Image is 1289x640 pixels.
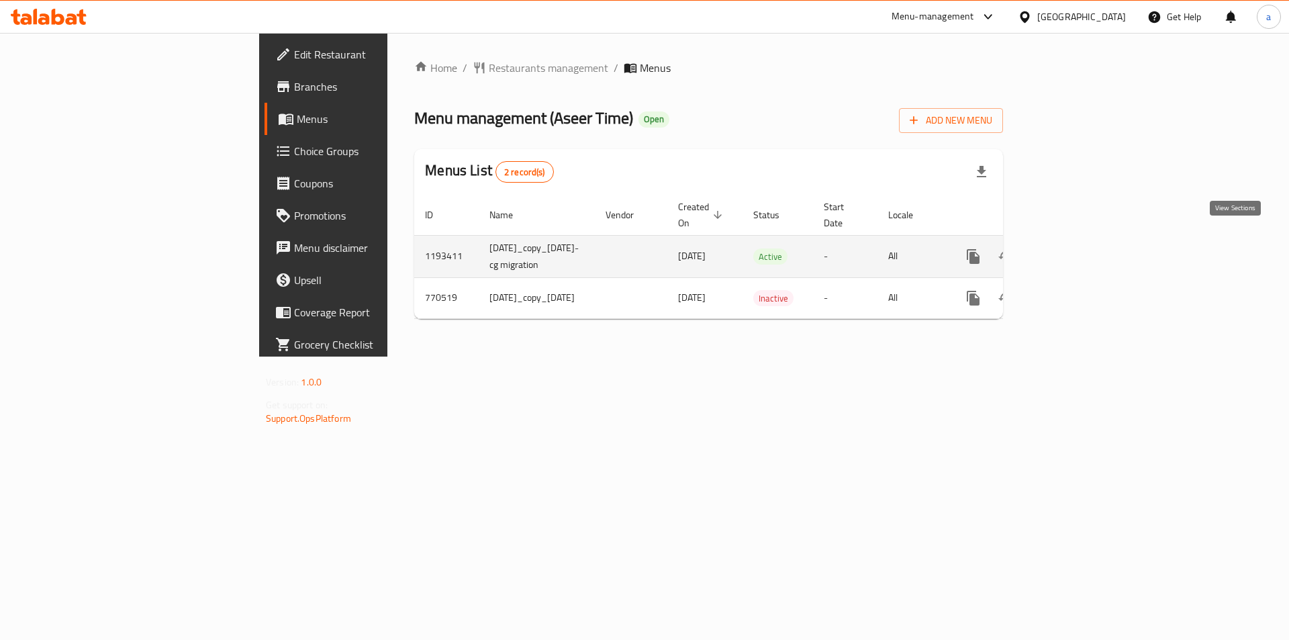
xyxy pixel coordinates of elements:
[678,247,706,265] span: [DATE]
[294,304,464,320] span: Coverage Report
[813,235,877,277] td: -
[294,175,464,191] span: Coupons
[888,207,930,223] span: Locale
[266,410,351,427] a: Support.OpsPlatform
[265,264,475,296] a: Upsell
[753,248,787,265] div: Active
[489,60,608,76] span: Restaurants management
[414,195,1097,319] table: enhanced table
[638,113,669,125] span: Open
[638,111,669,128] div: Open
[1037,9,1126,24] div: [GEOGRAPHIC_DATA]
[479,277,595,318] td: [DATE]_copy_[DATE]
[425,207,450,223] span: ID
[479,235,595,277] td: [DATE]_copy_[DATE]-cg migration
[496,166,553,179] span: 2 record(s)
[957,240,990,273] button: more
[614,60,618,76] li: /
[265,296,475,328] a: Coverage Report
[877,277,947,318] td: All
[495,161,554,183] div: Total records count
[265,71,475,103] a: Branches
[899,108,1003,133] button: Add New Menu
[294,272,464,288] span: Upsell
[473,60,608,76] a: Restaurants management
[753,207,797,223] span: Status
[753,249,787,265] span: Active
[910,112,992,129] span: Add New Menu
[877,235,947,277] td: All
[1266,9,1271,24] span: a
[265,38,475,71] a: Edit Restaurant
[753,291,794,306] span: Inactive
[294,240,464,256] span: Menu disclaimer
[678,289,706,306] span: [DATE]
[265,135,475,167] a: Choice Groups
[294,208,464,224] span: Promotions
[425,161,553,183] h2: Menus List
[266,396,328,414] span: Get support on:
[414,60,1003,76] nav: breadcrumb
[294,143,464,159] span: Choice Groups
[947,195,1097,236] th: Actions
[678,199,726,231] span: Created On
[265,328,475,361] a: Grocery Checklist
[414,103,633,133] span: Menu management ( Aseer Time )
[813,277,877,318] td: -
[294,46,464,62] span: Edit Restaurant
[990,282,1022,314] button: Change Status
[892,9,974,25] div: Menu-management
[265,167,475,199] a: Coupons
[294,336,464,353] span: Grocery Checklist
[753,290,794,306] div: Inactive
[301,373,322,391] span: 1.0.0
[294,79,464,95] span: Branches
[265,199,475,232] a: Promotions
[957,282,990,314] button: more
[489,207,530,223] span: Name
[297,111,464,127] span: Menus
[824,199,861,231] span: Start Date
[640,60,671,76] span: Menus
[965,156,998,188] div: Export file
[266,373,299,391] span: Version:
[265,232,475,264] a: Menu disclaimer
[606,207,651,223] span: Vendor
[265,103,475,135] a: Menus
